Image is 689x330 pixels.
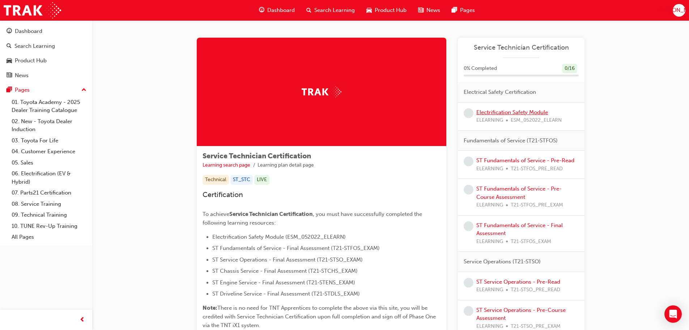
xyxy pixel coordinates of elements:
[9,168,89,187] a: 06. Electrification (EV & Hybrid)
[254,175,269,185] div: LIVE
[562,64,577,74] div: 0 / 16
[3,69,89,82] a: News
[229,211,313,217] span: Service Technician Certification
[203,175,229,185] div: Technical
[306,6,311,15] span: search-icon
[476,222,563,237] a: ST Fundamentals of Service - Final Assessment
[464,108,473,118] span: learningRecordVerb_NONE-icon
[511,201,563,209] span: T21-STFOS_PRE_EXAM
[203,305,437,329] span: There is no need for TNT Apprentices to complete the above via this site, you will be credited wi...
[212,245,380,251] span: ST Fundamentals of Service - Final Assessment (T21-STFOS_EXAM)
[15,57,47,65] div: Product Hub
[301,3,361,18] a: search-iconSearch Learning
[253,3,301,18] a: guage-iconDashboard
[212,256,363,263] span: ST Service Operations - Final Assessment (T21-STSO_EXAM)
[476,165,503,173] span: ELEARNING
[464,258,541,266] span: Service Operations (T21-STSO)
[9,135,89,146] a: 03. Toyota For Life
[476,201,503,209] span: ELEARNING
[9,97,89,116] a: 01. Toyota Academy - 2025 Dealer Training Catalogue
[212,268,358,274] span: ST Chassis Service - Final Assessment (T21-STCHS_EXAM)
[7,72,12,79] span: news-icon
[14,42,55,50] div: Search Learning
[9,187,89,199] a: 07. Parts21 Certification
[664,305,682,323] div: Open Intercom Messenger
[9,199,89,210] a: 08. Service Training
[7,28,12,35] span: guage-icon
[464,64,497,73] span: 0 % Completed
[15,27,42,35] div: Dashboard
[464,221,473,231] span: learningRecordVerb_NONE-icon
[4,2,61,18] img: Trak
[3,54,89,67] a: Product Hub
[80,316,85,325] span: prev-icon
[464,43,579,52] a: Service Technician Certification
[673,4,685,17] button: [PERSON_NAME]
[203,152,311,160] span: Service Technician Certification
[302,86,341,97] img: Trak
[476,185,562,200] a: ST Fundamentals of Service - Pre-Course Assessment
[267,6,295,14] span: Dashboard
[203,191,243,199] span: Certification
[9,116,89,135] a: 02. New - Toyota Dealer Induction
[203,162,250,168] a: Learning search page
[259,6,264,15] span: guage-icon
[9,209,89,221] a: 09. Technical Training
[361,3,412,18] a: car-iconProduct Hub
[426,6,440,14] span: News
[511,238,551,246] span: T21-STFOS_EXAM
[230,175,253,185] div: ST_STC
[7,43,12,50] span: search-icon
[203,211,424,226] span: , you must have successfully completed the following learning resources:
[15,86,30,94] div: Pages
[464,156,473,166] span: learningRecordVerb_NONE-icon
[212,279,355,286] span: ST Engine Service - Final Assessment (T21-STENS_EXAM)
[476,307,566,322] a: ST Service Operations - Pre-Course Assessment
[9,146,89,157] a: 04. Customer Experience
[464,137,558,145] span: Fundamentals of Service (T21-STFOS)
[464,306,473,316] span: learningRecordVerb_NONE-icon
[476,279,560,285] a: ST Service Operations - Pre-Read
[203,305,217,311] span: Note:
[203,211,229,217] span: To achieve
[9,231,89,243] a: All Pages
[15,71,29,80] div: News
[476,238,503,246] span: ELEARNING
[446,3,481,18] a: pages-iconPages
[3,39,89,53] a: Search Learning
[464,278,473,288] span: learningRecordVerb_NONE-icon
[7,87,12,93] span: pages-icon
[476,109,548,116] a: Electrification Safety Module
[3,83,89,97] button: Pages
[3,23,89,83] button: DashboardSearch LearningProduct HubNews
[9,221,89,232] a: 10. TUNE Rev-Up Training
[511,286,560,294] span: T21-STSO_PRE_READ
[258,161,314,170] li: Learning plan detail page
[476,157,574,164] a: ST Fundamentals of Service - Pre-Read
[464,88,536,96] span: Electrical Safety Certification
[212,234,346,240] span: Electrification Safety Module (ESM_052022_ELEARN)
[511,165,563,173] span: T21-STFOS_PRE_READ
[460,6,475,14] span: Pages
[464,185,473,195] span: learningRecordVerb_NONE-icon
[81,85,86,95] span: up-icon
[476,116,503,125] span: ELEARNING
[3,25,89,38] a: Dashboard
[9,157,89,168] a: 05. Sales
[314,6,355,14] span: Search Learning
[375,6,407,14] span: Product Hub
[418,6,424,15] span: news-icon
[452,6,457,15] span: pages-icon
[212,291,360,297] span: ST Driveline Service - Final Assessment (T21-STDLS_EXAM)
[511,116,562,125] span: ESM_052022_ELEARN
[7,58,12,64] span: car-icon
[476,286,503,294] span: ELEARNING
[412,3,446,18] a: news-iconNews
[366,6,372,15] span: car-icon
